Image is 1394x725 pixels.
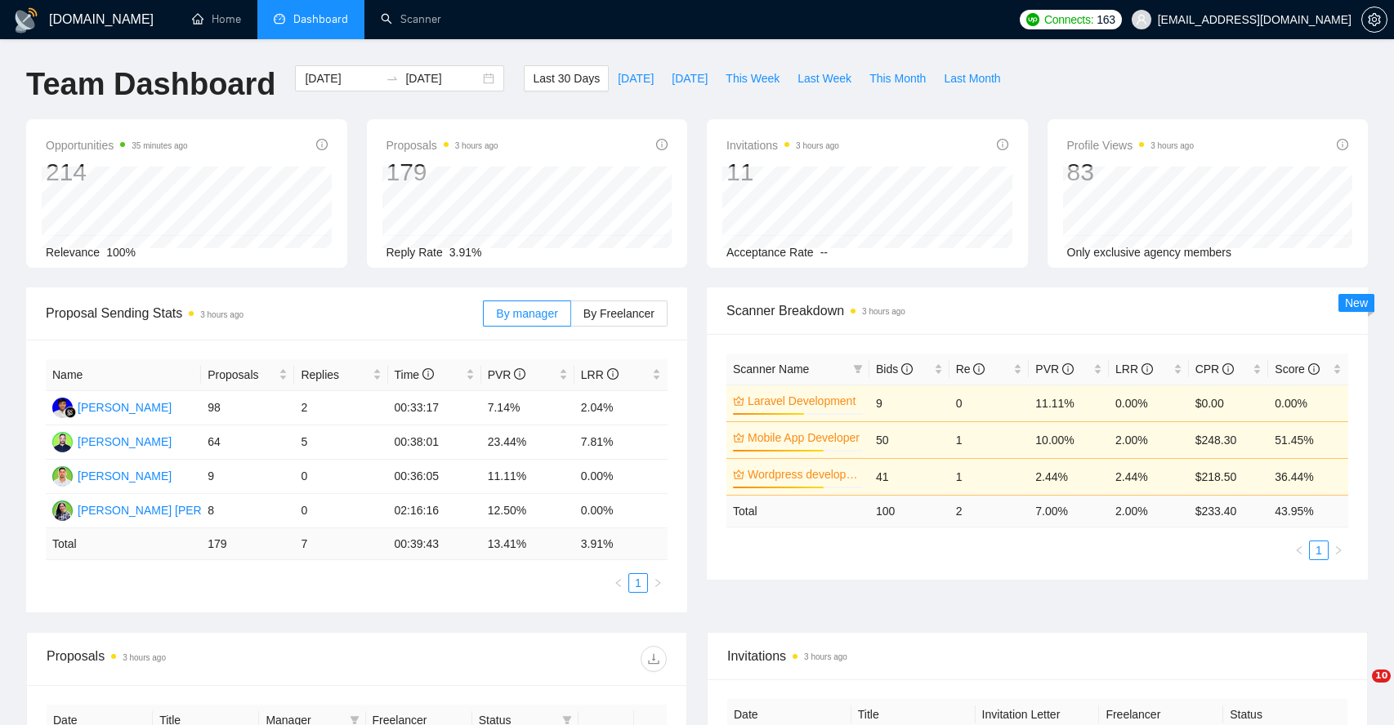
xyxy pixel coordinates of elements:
[609,573,628,593] button: left
[1361,7,1387,33] button: setting
[1029,495,1109,527] td: 7.00 %
[614,578,623,588] span: left
[46,157,188,188] div: 214
[1268,495,1348,527] td: 43.95 %
[609,65,663,91] button: [DATE]
[935,65,1009,91] button: Last Month
[1361,13,1387,26] a: setting
[618,69,654,87] span: [DATE]
[316,139,328,150] span: info-circle
[562,715,572,725] span: filter
[1195,362,1234,376] span: CPR
[629,574,647,592] a: 1
[496,307,557,320] span: By manager
[449,246,482,259] span: 3.91%
[1268,458,1348,495] td: 36.44%
[386,246,443,259] span: Reply Rate
[607,368,619,380] span: info-circle
[820,246,828,259] span: --
[46,246,100,259] span: Relevance
[305,69,379,87] input: Start date
[1334,545,1343,555] span: right
[52,503,269,516] a: SS[PERSON_NAME] [PERSON_NAME]
[52,469,172,482] a: AC[PERSON_NAME]
[726,495,869,527] td: Total
[13,7,39,33] img: logo
[997,139,1008,150] span: info-circle
[733,395,744,407] span: crown
[581,368,619,381] span: LRR
[1115,362,1153,376] span: LRR
[52,400,172,413] a: FR[PERSON_NAME]
[26,65,275,104] h1: Team Dashboard
[388,425,481,460] td: 00:38:01
[1310,541,1328,559] a: 1
[1136,14,1147,25] span: user
[1309,540,1329,560] li: 1
[192,12,241,26] a: homeHome
[789,65,860,91] button: Last Week
[641,652,666,665] span: download
[1109,495,1189,527] td: 2.00 %
[956,362,985,376] span: Re
[1109,421,1189,458] td: 2.00%
[944,69,1000,87] span: Last Month
[78,501,269,519] div: [PERSON_NAME] [PERSON_NAME]
[294,494,387,528] td: 0
[395,368,434,381] span: Time
[1142,363,1153,375] span: info-circle
[1362,13,1387,26] span: setting
[294,528,387,560] td: 7
[481,528,574,560] td: 13.41 %
[52,398,73,418] img: FR
[294,391,387,425] td: 2
[78,398,172,416] div: [PERSON_NAME]
[672,69,708,87] span: [DATE]
[748,392,860,410] a: Laravel Development
[1109,458,1189,495] td: 2.44%
[1329,540,1348,560] li: Next Page
[1029,385,1109,421] td: 11.11%
[52,466,73,487] img: AC
[727,646,1347,666] span: Invitations
[733,432,744,443] span: crown
[1026,13,1039,26] img: upwork-logo.png
[583,307,655,320] span: By Freelancer
[293,12,348,26] span: Dashboard
[106,246,136,259] span: 100%
[1062,363,1074,375] span: info-circle
[388,460,481,494] td: 00:36:05
[481,460,574,494] td: 11.11%
[201,359,294,391] th: Proposals
[1275,362,1319,376] span: Score
[748,465,860,483] a: Wordpress development
[628,573,648,593] li: 1
[455,141,498,150] time: 3 hours ago
[1109,385,1189,421] td: 0.00%
[301,366,369,384] span: Replies
[574,528,668,560] td: 3.91 %
[46,528,201,560] td: Total
[648,573,668,593] button: right
[798,69,851,87] span: Last Week
[294,460,387,494] td: 0
[726,136,839,155] span: Invitations
[1029,421,1109,458] td: 10.00%
[850,357,866,381] span: filter
[488,368,526,381] span: PVR
[386,72,399,85] span: to
[1189,385,1269,421] td: $0.00
[123,653,166,662] time: 3 hours ago
[862,307,905,316] time: 3 hours ago
[869,385,949,421] td: 9
[1338,669,1378,709] iframe: Intercom live chat
[663,65,717,91] button: [DATE]
[869,495,949,527] td: 100
[52,434,172,447] a: SK[PERSON_NAME]
[481,391,574,425] td: 7.14%
[65,407,76,418] img: gigradar-bm.png
[869,458,949,495] td: 41
[201,391,294,425] td: 98
[46,303,483,323] span: Proposal Sending Stats
[860,65,935,91] button: This Month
